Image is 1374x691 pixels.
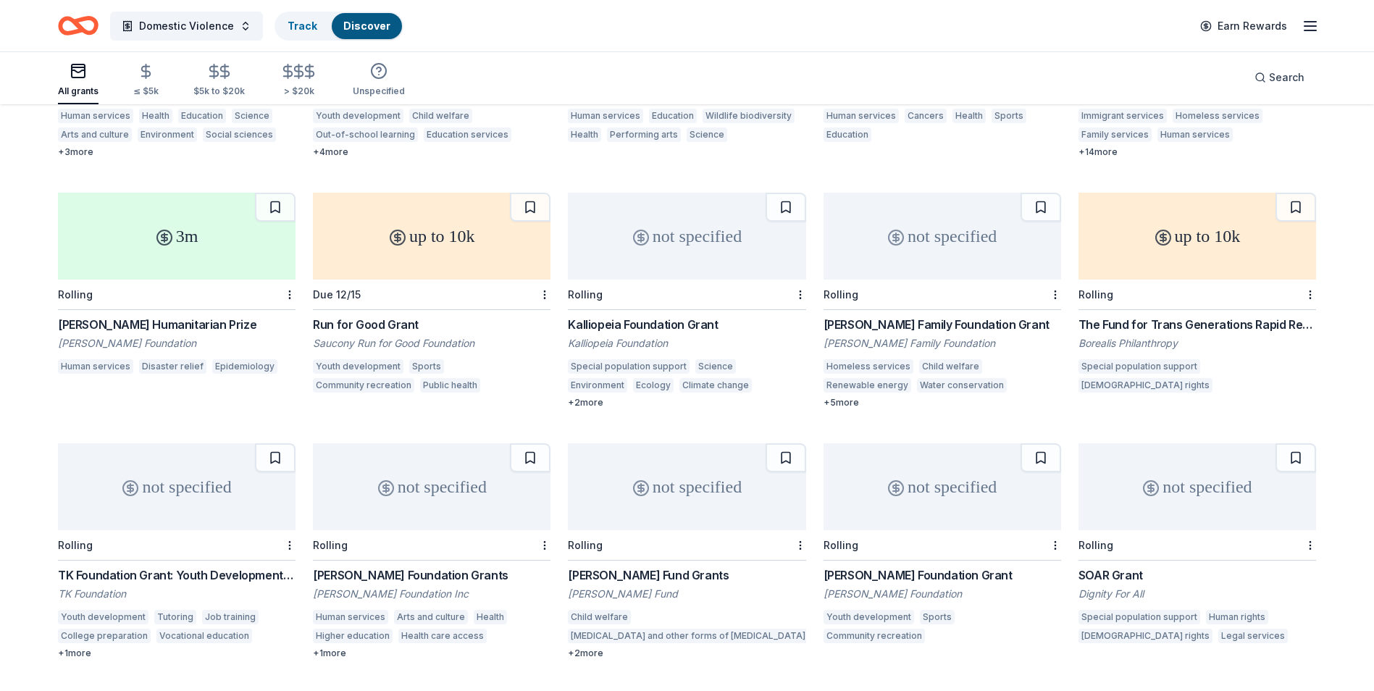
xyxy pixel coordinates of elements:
[313,146,550,158] div: + 4 more
[474,610,507,624] div: Health
[313,336,550,351] div: Saucony Run for Good Foundation
[568,610,631,624] div: Child welfare
[824,610,914,624] div: Youth development
[58,127,132,142] div: Arts and culture
[110,12,263,41] button: Domestic Violence
[568,397,805,409] div: + 2 more
[313,648,550,659] div: + 1 more
[58,539,93,551] div: Rolling
[313,443,550,530] div: not specified
[695,359,736,374] div: Science
[1157,127,1233,142] div: Human services
[824,109,899,123] div: Human services
[138,127,197,142] div: Environment
[824,397,1061,409] div: + 5 more
[1191,13,1296,39] a: Earn Rewards
[1078,109,1167,123] div: Immigrant services
[409,359,444,374] div: Sports
[58,648,296,659] div: + 1 more
[1078,539,1113,551] div: Rolling
[568,193,805,280] div: not specified
[313,610,388,624] div: Human services
[824,566,1061,584] div: [PERSON_NAME] Foundation Grant
[420,378,480,393] div: Public health
[156,629,252,643] div: Vocational education
[139,109,172,123] div: Health
[313,629,393,643] div: Higher education
[58,443,296,659] a: not specifiedRollingTK Foundation Grant: Youth Development GrantTK FoundationYouth developmentTut...
[58,336,296,351] div: [PERSON_NAME] Foundation
[409,109,472,123] div: Child welfare
[313,378,414,393] div: Community recreation
[679,378,752,393] div: Climate change
[280,85,318,97] div: > $20k
[58,587,296,601] div: TK Foundation
[212,359,277,374] div: Epidemiology
[568,127,601,142] div: Health
[687,127,727,142] div: Science
[313,109,403,123] div: Youth development
[203,127,276,142] div: Social sciences
[824,443,1061,648] a: not specifiedRolling[PERSON_NAME] Foundation Grant[PERSON_NAME] FoundationYouth developmentSports...
[1078,587,1316,601] div: Dignity For All
[824,359,913,374] div: Homeless services
[58,566,296,584] div: TK Foundation Grant: Youth Development Grant
[313,587,550,601] div: [PERSON_NAME] Foundation Inc
[824,443,1061,530] div: not specified
[178,109,226,123] div: Education
[824,193,1061,409] a: not specifiedRolling[PERSON_NAME] Family Foundation Grant[PERSON_NAME] Family FoundationHomeless ...
[824,316,1061,333] div: [PERSON_NAME] Family Foundation Grant
[58,85,99,97] div: All grants
[313,127,418,142] div: Out-of-school learning
[607,127,681,142] div: Performing arts
[952,109,986,123] div: Health
[568,587,805,601] div: [PERSON_NAME] Fund
[154,610,196,624] div: Tutoring
[1078,127,1152,142] div: Family services
[568,359,690,374] div: Special population support
[568,629,808,643] div: [MEDICAL_DATA] and other forms of [MEDICAL_DATA]
[58,629,151,643] div: College preparation
[1206,610,1268,624] div: Human rights
[1218,629,1288,643] div: Legal services
[202,610,259,624] div: Job training
[1269,69,1304,86] span: Search
[193,57,245,104] button: $5k to $20k
[824,127,871,142] div: Education
[288,20,317,32] a: Track
[1078,443,1316,648] a: not specifiedRollingSOAR GrantDignity For AllSpecial population supportHuman rights[DEMOGRAPHIC_D...
[824,193,1061,280] div: not specified
[313,193,550,397] a: up to 10kDue 12/15Run for Good GrantSaucony Run for Good FoundationYouth developmentSportsCommuni...
[133,57,159,104] button: ≤ $5k
[824,378,911,393] div: Renewable energy
[568,378,627,393] div: Environment
[1078,610,1200,624] div: Special population support
[398,629,487,643] div: Health care access
[58,146,296,158] div: + 3 more
[313,566,550,584] div: [PERSON_NAME] Foundation Grants
[193,85,245,97] div: $5k to $20k
[313,193,550,280] div: up to 10k
[1078,288,1113,301] div: Rolling
[1078,193,1316,397] a: up to 10kRollingThe Fund for Trans Generations Rapid Response FundBorealis PhilanthropySpecial po...
[280,57,318,104] button: > $20k
[649,109,697,123] div: Education
[992,109,1026,123] div: Sports
[343,20,390,32] a: Discover
[313,359,403,374] div: Youth development
[1078,629,1212,643] div: [DEMOGRAPHIC_DATA] rights
[568,316,805,333] div: Kalliopeia Foundation Grant
[58,193,296,280] div: 3m
[917,378,1007,393] div: Water conservation
[1078,316,1316,333] div: The Fund for Trans Generations Rapid Response Fund
[1078,336,1316,351] div: Borealis Philanthropy
[633,378,674,393] div: Ecology
[394,610,468,624] div: Arts and culture
[1078,359,1200,374] div: Special population support
[313,443,550,659] a: not specifiedRolling[PERSON_NAME] Foundation Grants[PERSON_NAME] Foundation IncHuman servicesArts...
[568,443,805,530] div: not specified
[568,648,805,659] div: + 2 more
[905,109,947,123] div: Cancers
[133,85,159,97] div: ≤ $5k
[1078,146,1316,158] div: + 14 more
